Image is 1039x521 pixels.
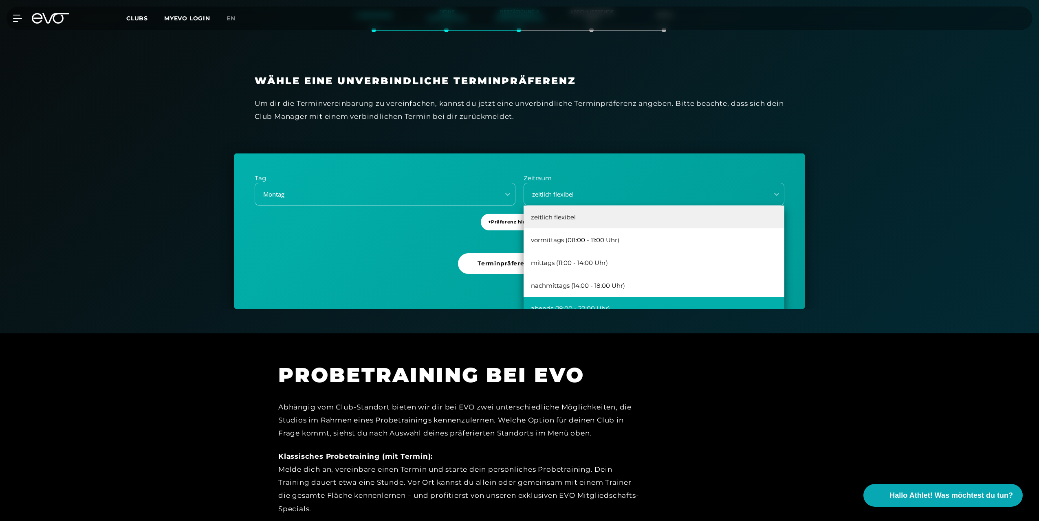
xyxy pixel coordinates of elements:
button: Hallo Athlet! Was möchtest du tun? [863,484,1023,507]
div: Um dir die Terminvereinbarung zu vereinfachen, kannst du jetzt eine unverbindliche Terminpräferen... [255,97,784,123]
h3: Wähle eine unverbindliche Terminpräferenz [255,75,784,87]
div: zeitlich flexibel [525,190,763,199]
p: Tag [255,174,515,183]
div: abends (18:00 - 22:00 Uhr) [524,297,784,320]
a: +Präferenz hinzufügen [481,214,559,245]
div: Abhängig vom Club-Standort bieten wir dir bei EVO zwei unterschiedliche Möglichkeiten, die Studio... [278,401,645,440]
div: mittags (11:00 - 14:00 Uhr) [524,251,784,274]
span: Terminpräferenz senden [478,259,558,268]
div: Montag [256,190,494,199]
div: zeitlich flexibel [524,206,784,228]
span: en [227,15,236,22]
a: MYEVO LOGIN [164,15,210,22]
div: vormittags (08:00 - 11:00 Uhr) [524,228,784,251]
a: Clubs [126,14,164,22]
span: Hallo Athlet! Was möchtest du tun? [889,490,1013,501]
h1: PROBETRAINING BEI EVO [278,362,645,388]
a: en [227,14,245,23]
span: Clubs [126,15,148,22]
div: Melde dich an, vereinbare einen Termin und starte dein persönliches Probetraining. Dein Training ... [278,450,645,515]
div: nachmittags (14:00 - 18:00 Uhr) [524,274,784,297]
strong: Klassisches Probetraining (mit Termin): [278,452,433,460]
a: Terminpräferenz senden [458,253,581,289]
span: + Präferenz hinzufügen [488,219,548,225]
p: Zeitraum [524,174,784,183]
